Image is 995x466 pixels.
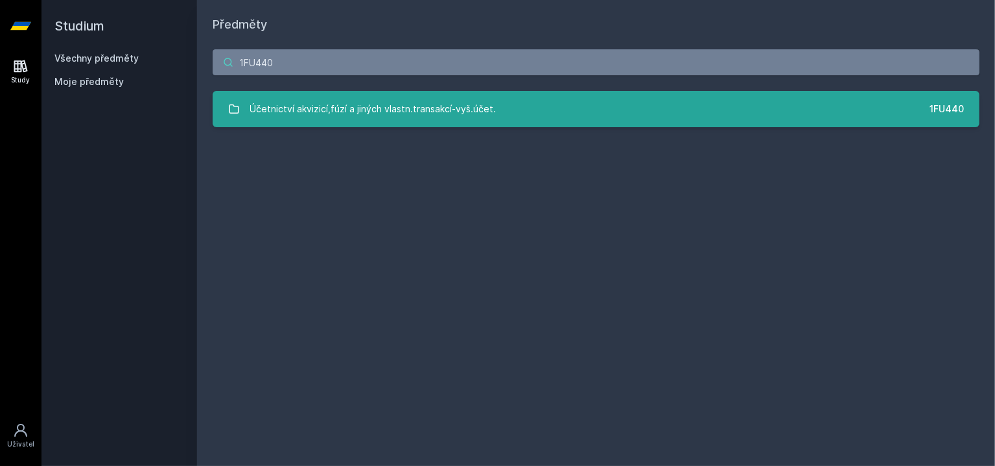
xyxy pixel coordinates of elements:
h1: Předměty [213,16,979,34]
input: Název nebo ident předmětu… [213,49,979,75]
span: Moje předměty [54,75,124,88]
a: Study [3,52,39,92]
div: Uživatel [7,439,34,449]
div: 1FU440 [930,103,964,116]
div: Study [12,75,30,85]
a: Účetnictví akvizicí,fúzí a jiných vlastn.transakcí-vyš.účet. 1FU440 [213,91,979,127]
a: Všechny předměty [54,53,139,64]
a: Uživatel [3,416,39,456]
div: Účetnictví akvizicí,fúzí a jiných vlastn.transakcí-vyš.účet. [250,96,497,122]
